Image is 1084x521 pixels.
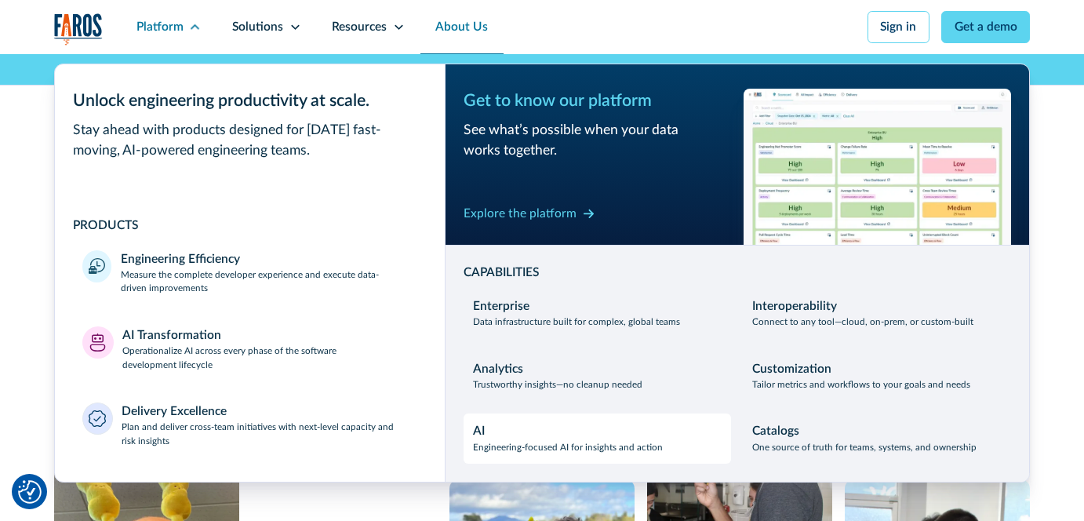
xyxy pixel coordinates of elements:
a: CustomizationTailor metrics and workflows to your goals and needs [744,351,1011,401]
p: Operationalize AI across every phase of the software development lifecycle [122,344,417,372]
p: Trustworthy insights—no cleanup needed [473,378,642,392]
div: Platform [136,18,184,36]
a: EnterpriseData infrastructure built for complex, global teams [464,288,731,338]
p: Plan and deliver cross-team initiatives with next-level capacity and risk insights [122,421,417,448]
div: Catalogs [752,422,799,440]
a: InteroperabilityConnect to any tool—cloud, on-prem, or custom-built [744,288,1011,338]
img: Logo of the analytics and reporting company Faros. [54,13,103,45]
p: Engineering-focused AI for insights and action [473,441,663,455]
a: AI TransformationOperationalize AI across every phase of the software development lifecycle [73,317,426,381]
div: Customization [752,360,831,378]
div: Get to know our platform [464,89,731,114]
div: Delivery Excellence [122,403,227,421]
button: Cookie Settings [18,480,42,504]
p: Measure the complete developer experience and execute data-driven improvements [121,268,417,296]
div: Unlock engineering productivity at scale. [73,89,426,114]
a: AIEngineering-focused AI for insights and action [464,414,731,464]
a: CatalogsOne source of truth for teams, systems, and ownership [744,414,1011,464]
div: Solutions [232,18,283,36]
div: Analytics [473,360,523,378]
div: Interoperability [752,297,837,315]
div: PRODUCTS [73,217,426,235]
img: Workflow productivity trends heatmap chart [744,89,1011,245]
div: See what’s possible when your data works together. [464,120,731,162]
a: Delivery ExcellencePlan and deliver cross-team initiatives with next-level capacity and risk insi... [73,393,426,457]
p: Tailor metrics and workflows to your goals and needs [752,378,970,392]
div: Stay ahead with products designed for [DATE] fast-moving, AI-powered engineering teams. [73,120,426,162]
div: AI [473,422,485,440]
a: Sign in [868,11,929,43]
a: Engineering EfficiencyMeasure the complete developer experience and execute data-driven improvements [73,241,426,305]
a: Get a demo [941,11,1030,43]
div: CAPABILITIES [464,264,1011,282]
p: Connect to any tool—cloud, on-prem, or custom-built [752,315,973,330]
div: Resources [332,18,387,36]
p: Data infrastructure built for complex, global teams [473,315,680,330]
div: AI Transformation [122,326,221,344]
img: Revisit consent button [18,480,42,504]
p: One source of truth for teams, systems, and ownership [752,441,977,455]
div: Explore the platform [464,205,577,223]
a: AnalyticsTrustworthy insights—no cleanup needed [464,351,731,401]
a: Explore the platform [464,202,595,226]
div: Engineering Efficiency [121,250,240,268]
div: Enterprise [473,297,529,315]
a: home [54,13,103,45]
nav: Platform [54,54,1031,483]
